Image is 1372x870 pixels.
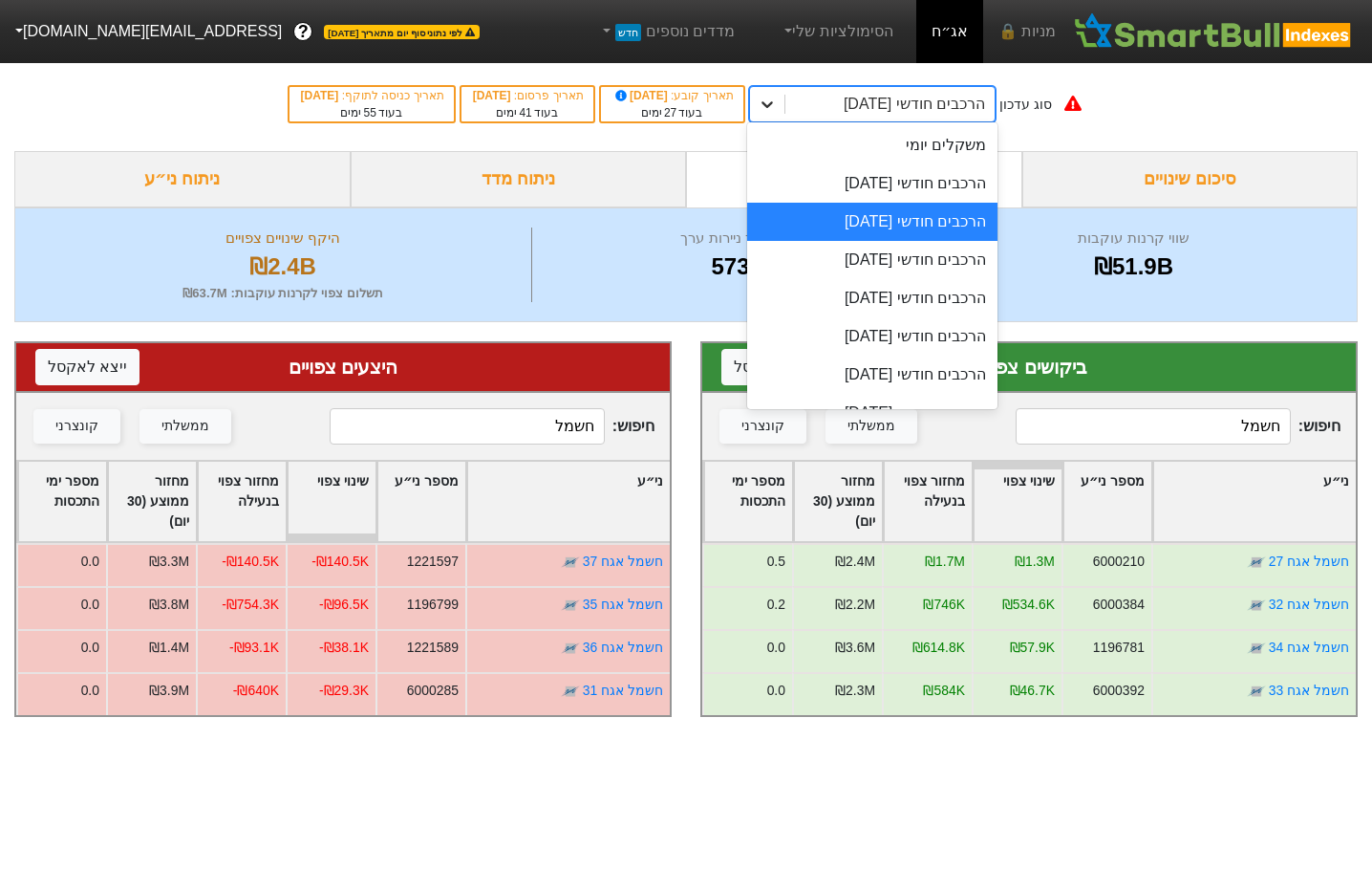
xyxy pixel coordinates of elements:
[233,681,279,701] div: -₪640K
[747,203,997,241] div: הרכבים חודשי [DATE]
[519,106,531,120] span: 41
[407,595,459,615] div: 1196799
[81,552,99,572] div: 0.0
[1247,639,1266,658] img: tase link
[583,597,663,612] a: חשמל אגח 35
[767,595,785,615] div: 0.2
[741,416,784,437] div: קונצרני
[319,681,369,701] div: -₪29.3K
[925,552,965,572] div: ₪1.7M
[835,595,875,615] div: ₪2.2M
[999,95,1052,115] div: סוג עדכון
[1269,683,1349,698] a: חשמל אגח 33
[149,595,189,615] div: ₪3.8M
[747,126,997,164] div: משקלים יומי
[33,409,120,444] button: קונצרני
[934,250,1333,284] div: ₪51.9B
[884,462,972,541] div: Toggle SortBy
[149,552,189,572] div: ₪3.3M
[704,462,792,541] div: Toggle SortBy
[319,638,369,658] div: -₪38.1K
[1093,595,1145,615] div: 6000384
[583,640,663,655] a: חשמל אגח 36
[590,12,742,51] a: מדדים נוספיםחדש
[363,106,375,120] span: 55
[747,356,997,394] div: הרכבים חודשי [DATE]
[1015,552,1055,572] div: ₪1.3M
[299,87,444,104] div: תאריך כניסה לתוקף :
[229,638,279,658] div: -₪93.1K
[39,250,526,284] div: ₪2.4B
[664,106,676,120] span: 27
[1093,638,1145,658] div: 1196781
[35,349,139,385] button: ייצא לאקסל
[81,595,99,615] div: 0.0
[1269,597,1349,612] a: חשמל אגח 32
[18,462,106,541] div: Toggle SortBy
[1269,640,1349,655] a: חשמל אגח 34
[844,93,985,116] div: הרכבים חודשי [DATE]
[561,682,580,701] img: tase link
[81,681,99,701] div: 0.0
[537,250,924,284] div: 573
[1269,554,1349,569] a: חשמל אגח 27
[149,638,189,658] div: ₪1.4M
[721,349,825,385] button: ייצא לאקסל
[1010,638,1055,658] div: ₪57.9K
[615,24,641,41] span: חדש
[407,552,459,572] div: 1221597
[719,409,806,444] button: קונצרני
[686,151,1022,207] div: ביקושים והיצעים צפויים
[330,408,604,445] input: 363 רשומות...
[825,409,917,444] button: ממשלתי
[1071,12,1357,51] img: SmartBull
[767,638,785,658] div: 0.0
[561,596,580,615] img: tase link
[324,25,479,39] span: לפי נתוני סוף יום מתאריך [DATE]
[1016,408,1340,445] span: חיפוש :
[473,89,514,102] span: [DATE]
[747,164,997,203] div: הרכבים חודשי [DATE]
[1247,682,1266,701] img: tase link
[299,104,444,121] div: בעוד ימים
[611,104,734,121] div: בעוד ימים
[301,89,342,102] span: [DATE]
[747,279,997,317] div: הרכבים חודשי [DATE]
[1153,462,1356,541] div: Toggle SortBy
[561,639,580,658] img: tase link
[298,19,309,45] span: ?
[847,416,895,437] div: ממשלתי
[1093,681,1145,701] div: 6000392
[330,408,654,445] span: חיפוש :
[39,284,526,303] div: תשלום צפוי לקרנות עוקבות : ₪63.7M
[407,681,459,701] div: 6000285
[583,683,663,698] a: חשמל אגח 31
[1002,595,1055,615] div: ₪534.6K
[1247,596,1266,615] img: tase link
[1247,553,1266,572] img: tase link
[721,353,1337,381] div: ביקושים צפויים
[912,638,965,658] div: ₪614.8K
[81,638,99,658] div: 0.0
[139,409,231,444] button: ממשלתי
[35,353,651,381] div: היצעים צפויים
[288,462,375,541] div: Toggle SortBy
[407,638,459,658] div: 1221589
[149,681,189,701] div: ₪3.9M
[835,681,875,701] div: ₪2.3M
[55,416,98,437] div: קונצרני
[351,151,687,207] div: ניתוח מדד
[537,228,924,250] div: מספר ניירות ערך
[835,552,875,572] div: ₪2.4M
[835,638,875,658] div: ₪3.6M
[612,89,672,102] span: [DATE]
[1022,151,1359,207] div: סיכום שינויים
[311,552,369,572] div: -₪140.5K
[467,462,670,541] div: Toggle SortBy
[377,462,465,541] div: Toggle SortBy
[974,462,1061,541] div: Toggle SortBy
[747,241,997,279] div: הרכבים חודשי [DATE]
[161,416,209,437] div: ממשלתי
[471,104,584,121] div: בעוד ימים
[1093,552,1145,572] div: 6000210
